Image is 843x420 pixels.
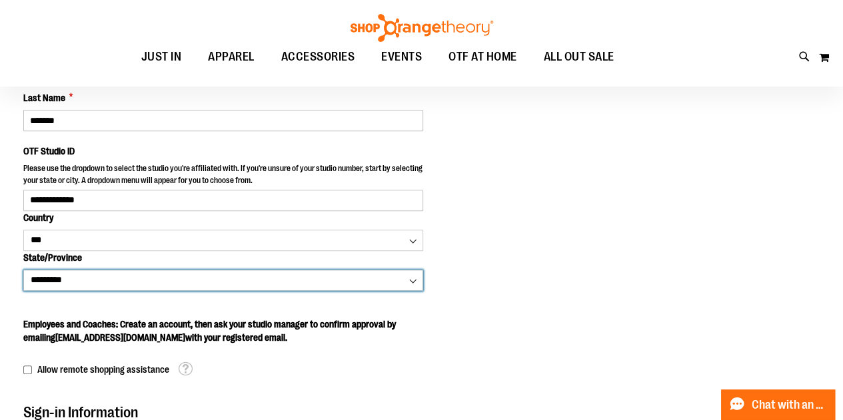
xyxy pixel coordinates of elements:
span: Country [23,212,53,223]
span: JUST IN [141,42,182,72]
span: OTF AT HOME [448,42,517,72]
span: ALL OUT SALE [544,42,614,72]
span: OTF Studio ID [23,146,75,156]
span: APPAREL [208,42,255,72]
span: EVENTS [381,42,422,72]
span: State/Province [23,252,82,263]
span: Allow remote shopping assistance [37,364,169,375]
img: Shop Orangetheory [349,14,495,42]
p: Please use the dropdown to select the studio you're affiliated with. If you're unsure of your stu... [23,163,423,189]
span: ACCESSORIES [281,42,355,72]
span: Last Name [23,91,65,105]
button: Chat with an Expert [721,389,836,420]
span: Employees and Coaches: Create an account, then ask your studio manager to confirm approval by ema... [23,319,396,343]
span: Chat with an Expert [752,399,827,411]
